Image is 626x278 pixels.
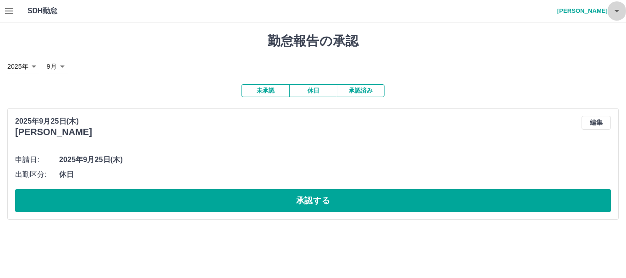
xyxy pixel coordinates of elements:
button: 未承認 [242,84,289,97]
div: 2025年 [7,60,39,73]
button: 編集 [582,116,611,130]
span: 出勤区分: [15,169,59,180]
button: 承認済み [337,84,384,97]
span: 2025年9月25日(木) [59,154,611,165]
h1: 勤怠報告の承認 [7,33,619,49]
span: 申請日: [15,154,59,165]
h3: [PERSON_NAME] [15,127,92,137]
button: 承認する [15,189,611,212]
span: 休日 [59,169,611,180]
p: 2025年9月25日(木) [15,116,92,127]
div: 9月 [47,60,68,73]
button: 休日 [289,84,337,97]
